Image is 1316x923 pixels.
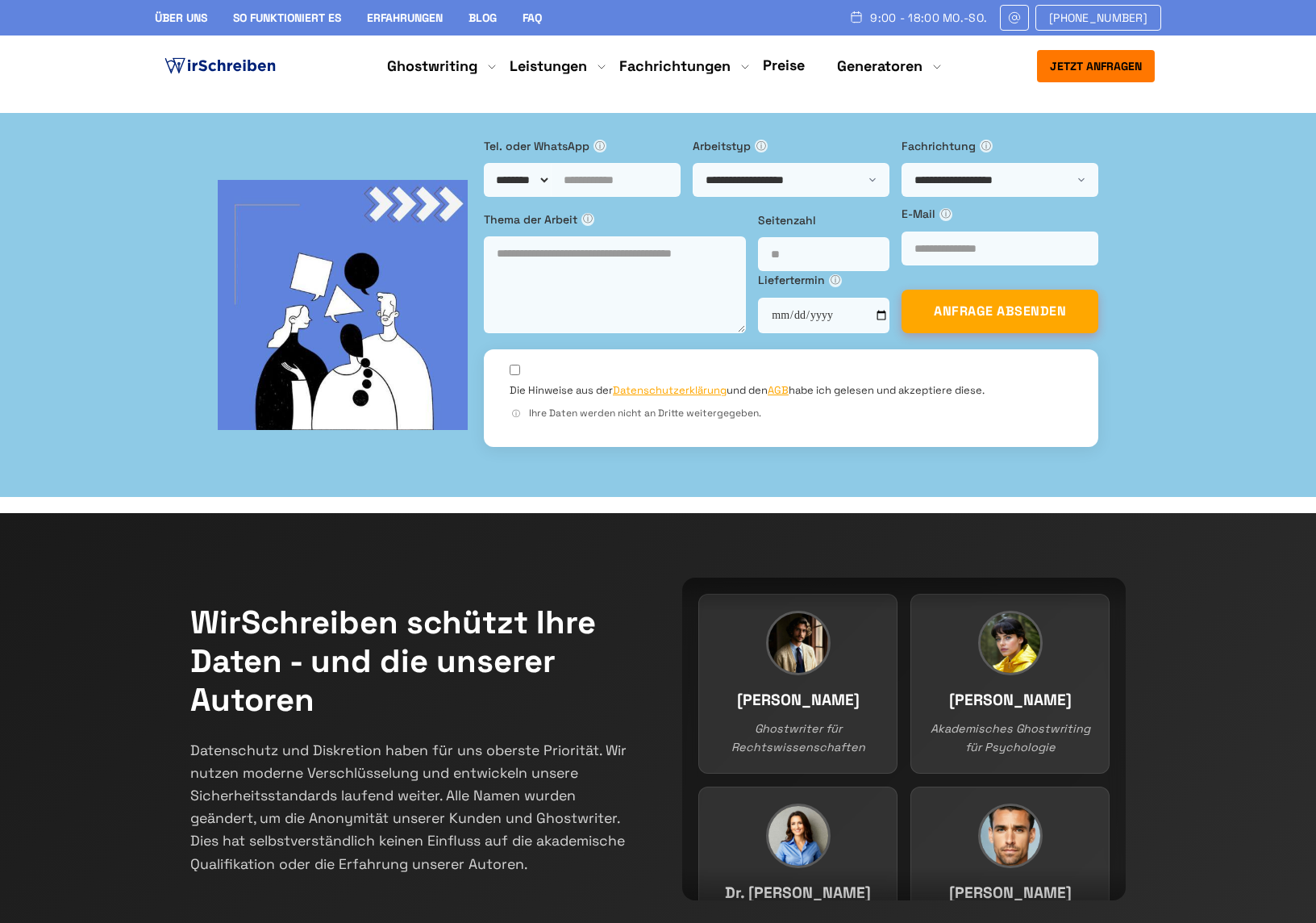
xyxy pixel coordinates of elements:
p: Datenschutz und Diskretion haben für uns oberste Priorität. Wir nutzen moderne Verschlüsselung un... [190,739,634,875]
a: Ghostwriting [387,56,477,76]
label: Arbeitstyp [693,137,889,155]
a: [PHONE_NUMBER] [1035,5,1161,31]
label: Liefertermin [758,271,889,289]
div: Team members continuous slider [682,578,1126,900]
label: Seitenzahl [758,211,889,229]
span: ⓘ [510,407,523,420]
a: Fachrichtungen [619,56,731,76]
span: [PHONE_NUMBER] [1049,11,1147,24]
a: Preise [763,56,805,74]
h2: WirSchreiben schützt Ihre Daten - und die unserer Autoren [190,603,634,720]
a: Über uns [155,10,207,25]
img: bg [218,180,468,430]
a: Generatoren [837,56,922,76]
img: Email [1007,11,1022,24]
a: Leistungen [510,56,587,76]
h3: Dr. [PERSON_NAME] [715,881,881,906]
a: So funktioniert es [233,10,341,25]
a: AGB [768,383,789,397]
div: Ihre Daten werden nicht an Dritte weitergegeben. [510,406,1072,421]
img: Schedule [849,10,864,23]
a: Blog [469,10,497,25]
h3: [PERSON_NAME] [927,688,1093,713]
label: Tel. oder WhatsApp [484,137,681,155]
a: Erfahrungen [367,10,443,25]
img: logo ghostwriter-österreich [161,54,279,78]
span: ⓘ [939,208,952,221]
span: ⓘ [581,213,594,226]
label: Fachrichtung [902,137,1098,155]
button: ANFRAGE ABSENDEN [902,290,1098,333]
span: ⓘ [755,140,768,152]
button: Jetzt anfragen [1037,50,1155,82]
span: ⓘ [593,140,606,152]
label: Thema der Arbeit [484,211,746,228]
label: Die Hinweise aus der und den habe ich gelesen und akzeptiere diese. [510,383,985,398]
span: 9:00 - 18:00 Mo.-So. [870,11,987,24]
a: FAQ [523,10,542,25]
span: ⓘ [829,274,842,287]
h3: [PERSON_NAME] [927,881,1093,906]
a: Datenschutzerklärung [613,383,727,397]
label: E-Mail [902,205,1098,223]
span: ⓘ [980,140,993,152]
h3: [PERSON_NAME] [715,688,881,713]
